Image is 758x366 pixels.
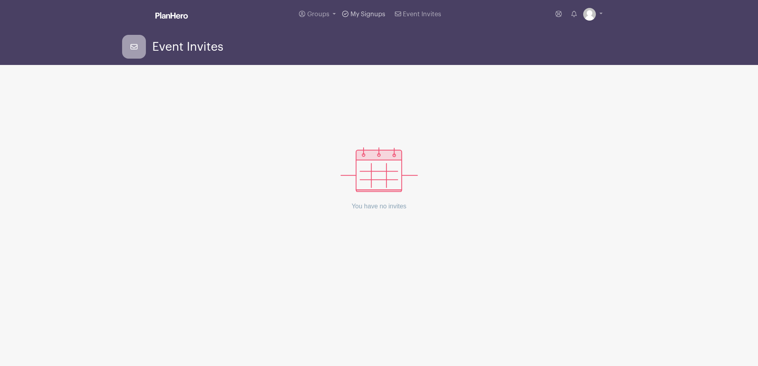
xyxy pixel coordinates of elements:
img: logo_white-6c42ec7e38ccf1d336a20a19083b03d10ae64f83f12c07503d8b9e83406b4c7d.svg [155,12,188,19]
img: events_empty-56550af544ae17c43cc50f3ebafa394433d06d5f1891c01edc4b5d1d59cfda54.svg [341,147,418,192]
p: You have no invites [341,192,418,221]
span: Event Invites [403,11,441,17]
img: default-ce2991bfa6775e67f084385cd625a349d9dcbb7a52a09fb2fda1e96e2d18dcdb.png [583,8,596,21]
span: Groups [307,11,329,17]
span: Event Invites [152,40,223,53]
span: My Signups [350,11,385,17]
